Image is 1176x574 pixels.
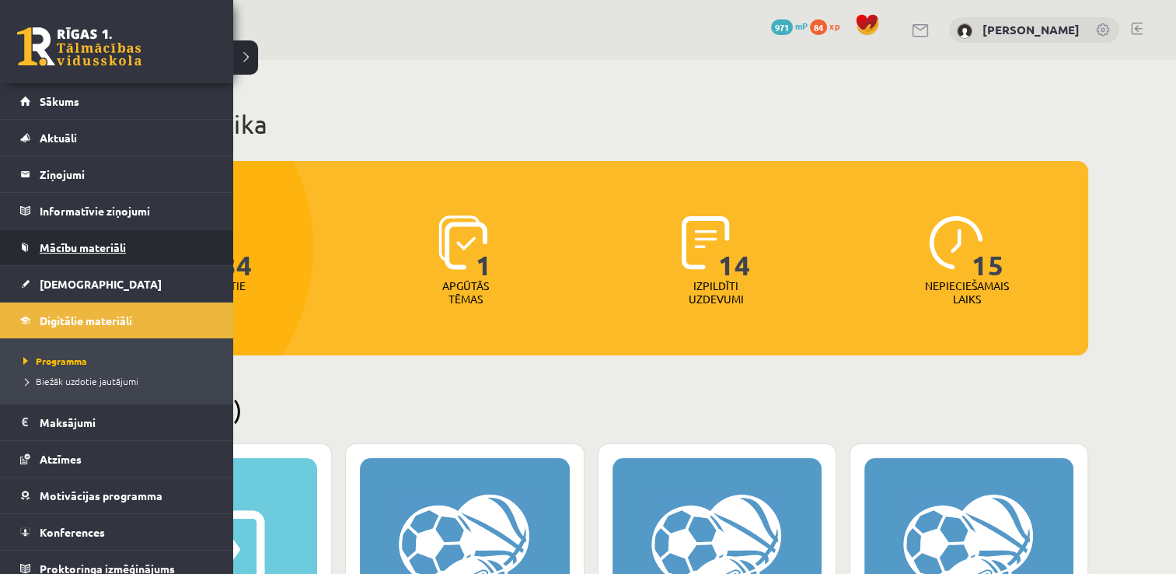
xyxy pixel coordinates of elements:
[19,375,138,387] span: Biežāk uzdotie jautājumi
[20,404,214,440] a: Maksājumi
[20,83,214,119] a: Sākums
[19,374,218,388] a: Biežāk uzdotie jautājumi
[40,156,214,192] legend: Ziņojumi
[982,22,1080,37] a: [PERSON_NAME]
[93,394,1088,425] h2: Pieejamie (9)
[438,215,487,270] img: icon-learned-topics-4a711ccc23c960034f471b6e78daf4a3bad4a20eaf4de84257b87e66633f6470.svg
[925,279,1009,306] p: Nepieciešamais laiks
[20,303,214,338] a: Digitālie materiāli
[810,19,827,35] span: 84
[686,279,746,306] p: Izpildīti uzdevumi
[795,19,808,32] span: mP
[40,525,105,539] span: Konferences
[957,23,972,39] img: Rolands Rozītis
[771,19,808,32] a: 971 mP
[220,215,253,279] span: 84
[771,19,793,35] span: 971
[718,215,751,279] span: 14
[19,355,87,367] span: Programma
[682,215,730,270] img: icon-completed-tasks-ad58ae20a441b2904462921112bc710f1caf180af7a3daa7317a5a94f2d26646.svg
[40,313,132,327] span: Digitālie materiāli
[20,266,214,302] a: [DEMOGRAPHIC_DATA]
[20,514,214,550] a: Konferences
[929,215,983,270] img: icon-clock-7be60019b62300814b6bd22b8e044499b485619524d84068768e800edab66f18.svg
[93,109,1088,140] h1: Mana statistika
[810,19,847,32] a: 84 xp
[40,240,126,254] span: Mācību materiāli
[20,156,214,192] a: Ziņojumi
[17,27,141,66] a: Rīgas 1. Tālmācības vidusskola
[20,120,214,156] a: Aktuāli
[19,354,218,368] a: Programma
[40,488,162,502] span: Motivācijas programma
[972,215,1004,279] span: 15
[40,404,214,440] legend: Maksājumi
[20,193,214,229] a: Informatīvie ziņojumi
[40,94,79,108] span: Sākums
[20,478,214,513] a: Motivācijas programma
[40,193,214,229] legend: Informatīvie ziņojumi
[40,131,77,145] span: Aktuāli
[435,279,496,306] p: Apgūtās tēmas
[20,441,214,477] a: Atzīmes
[829,19,839,32] span: xp
[40,452,82,466] span: Atzīmes
[20,229,214,265] a: Mācību materiāli
[40,277,162,291] span: [DEMOGRAPHIC_DATA]
[476,215,492,279] span: 1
